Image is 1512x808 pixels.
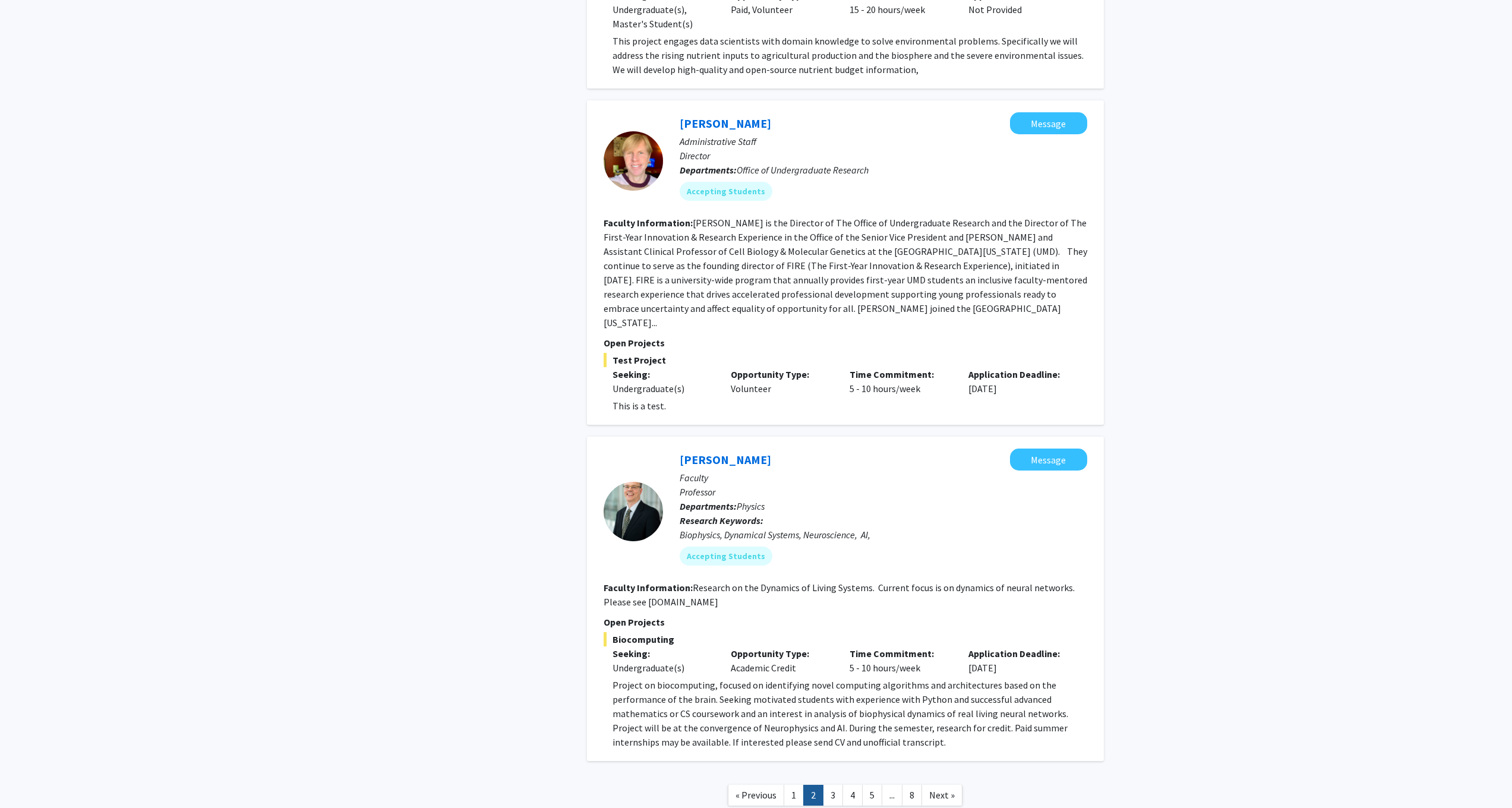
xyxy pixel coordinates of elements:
[604,217,1087,329] fg-read-more: [PERSON_NAME] is the Director of The Office of Undergraduate Research and the Director of The Fir...
[722,646,841,675] div: Academic Credit
[613,367,714,381] p: Seeking:
[680,547,772,566] mat-chip: Accepting Students
[604,582,1075,608] fg-read-more: Research on the Dynamics of Living Systems. Current focus is on dynamics of neural networks. Plea...
[842,785,863,806] a: 4
[889,789,895,801] span: ...
[968,367,1069,381] p: Application Deadline:
[737,500,765,512] span: Physics
[862,785,882,806] a: 5
[604,353,1087,367] span: Test Project
[736,789,776,801] span: « Previous
[823,785,843,806] a: 3
[784,785,804,806] a: 1
[737,164,869,176] span: Office of Undergraduate Research
[680,149,1087,163] p: Director
[841,367,959,396] div: 5 - 10 hours/week
[680,471,1087,485] p: Faculty
[613,661,714,675] div: Undergraduate(s)
[841,646,959,675] div: 5 - 10 hours/week
[613,34,1087,77] p: This project engages data scientists with domain knowledge to solve environmental problems. Speci...
[731,367,832,381] p: Opportunity Type:
[959,367,1078,396] div: [DATE]
[850,646,951,661] p: Time Commitment:
[722,367,841,396] div: Volunteer
[929,789,955,801] span: Next »
[613,678,1087,749] p: Project on biocomputing, focused on identifying novel computing algorithms and architectures base...
[959,646,1078,675] div: [DATE]
[921,785,962,806] a: Next
[680,452,771,467] a: [PERSON_NAME]
[680,164,737,176] b: Departments:
[604,217,693,229] b: Faculty Information:
[728,785,784,806] a: Previous
[604,336,1087,350] p: Open Projects
[9,755,50,799] iframe: Chat
[968,646,1069,661] p: Application Deadline:
[680,528,1087,542] div: Biophysics, Dynamical Systems, Neuroscience, AI,
[680,116,771,131] a: [PERSON_NAME]
[680,182,772,201] mat-chip: Accepting Students
[613,381,714,396] div: Undergraduate(s)
[604,615,1087,629] p: Open Projects
[604,632,1087,646] span: Biocomputing
[604,582,693,594] b: Faculty Information:
[680,485,1087,499] p: Professor
[613,2,714,31] div: Undergraduate(s), Master's Student(s)
[680,515,763,526] b: Research Keywords:
[1010,449,1087,471] button: Message Wolfgang Losert
[680,500,737,512] b: Departments:
[803,785,823,806] a: 2
[731,646,832,661] p: Opportunity Type:
[613,646,714,661] p: Seeking:
[902,785,922,806] a: 8
[613,399,1087,413] p: This is a test.
[680,134,1087,149] p: Administrative Staff
[1010,112,1087,134] button: Message Patrick Killion
[850,367,951,381] p: Time Commitment:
